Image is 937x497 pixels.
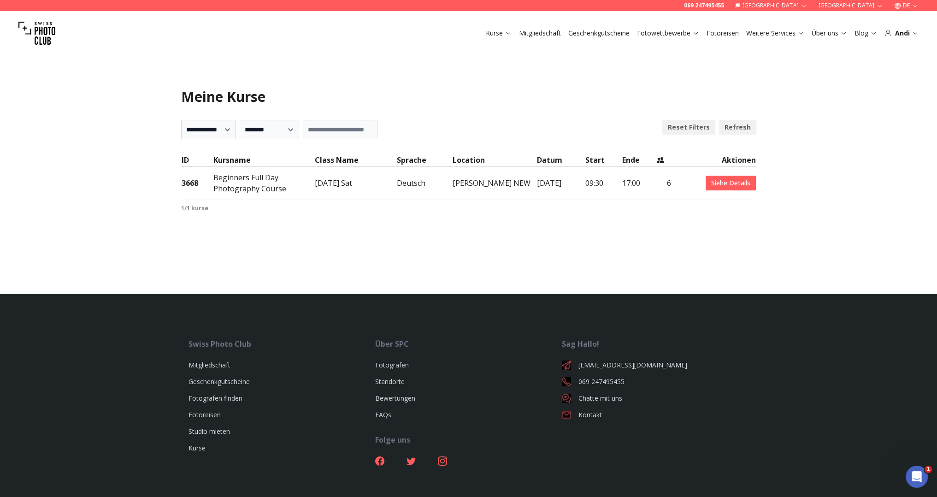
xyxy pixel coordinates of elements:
[519,29,561,38] a: Mitgliedschaft
[375,434,562,445] div: Folge uns
[189,427,230,436] a: Studio mieten
[584,166,622,200] td: 09:30
[637,29,699,38] a: Fotowettbewerbe
[562,338,748,349] div: Sag Hallo!
[565,27,633,40] button: Geschenkgutscheine
[396,166,452,200] td: Deutsch
[181,166,213,200] td: 3668
[925,466,932,473] span: 1
[314,166,396,200] td: [DATE] Sat
[181,154,213,166] th: ID
[808,27,851,40] button: Über uns
[562,377,748,386] a: 069 247495455
[536,154,584,166] th: Datum
[189,361,230,369] a: Mitgliedschaft
[375,361,409,369] a: Fotografen
[703,27,743,40] button: Fotoreisen
[396,154,452,166] th: Sprache
[584,154,622,166] th: Start
[719,120,756,135] button: Refresh
[515,27,565,40] button: Mitgliedschaft
[906,466,928,488] iframe: Intercom live chat
[743,27,808,40] button: Weitere Services
[452,154,536,166] th: Location
[181,204,208,212] b: 1 / 1 kurse
[562,410,748,420] a: Kontakt
[672,154,756,166] th: Aktionen
[568,29,630,38] a: Geschenkgutscheine
[851,27,881,40] button: Blog
[562,394,748,403] a: Chatte mit uns
[812,29,847,38] a: Über uns
[746,29,804,38] a: Weitere Services
[189,338,375,349] div: Swiss Photo Club
[213,166,314,200] td: Beginners Full Day Photography Course
[189,410,221,419] a: Fotoreisen
[684,2,724,9] a: 069 247495455
[622,154,656,166] th: Ende
[482,27,515,40] button: Kurse
[707,29,739,38] a: Fotoreisen
[562,361,748,370] a: [EMAIL_ADDRESS][DOMAIN_NAME]
[189,444,206,452] a: Kurse
[656,166,672,200] td: 6
[189,377,250,386] a: Geschenkgutscheine
[189,394,242,402] a: Fotografen finden
[662,120,715,135] button: Reset Filters
[884,29,919,38] div: Andi
[314,154,396,166] th: Class Name
[668,123,710,132] b: Reset Filters
[375,377,405,386] a: Standorte
[213,154,314,166] th: Kursname
[181,89,756,105] h1: Meine Kurse
[375,338,562,349] div: Über SPC
[375,394,415,402] a: Bewertungen
[486,29,512,38] a: Kurse
[706,176,756,190] a: Siehe Details
[375,410,391,419] a: FAQs
[452,166,536,200] td: [PERSON_NAME] NEW
[854,29,877,38] a: Blog
[633,27,703,40] button: Fotowettbewerbe
[622,166,656,200] td: 17:00
[536,166,584,200] td: [DATE]
[18,15,55,52] img: Swiss photo club
[725,123,751,132] b: Refresh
